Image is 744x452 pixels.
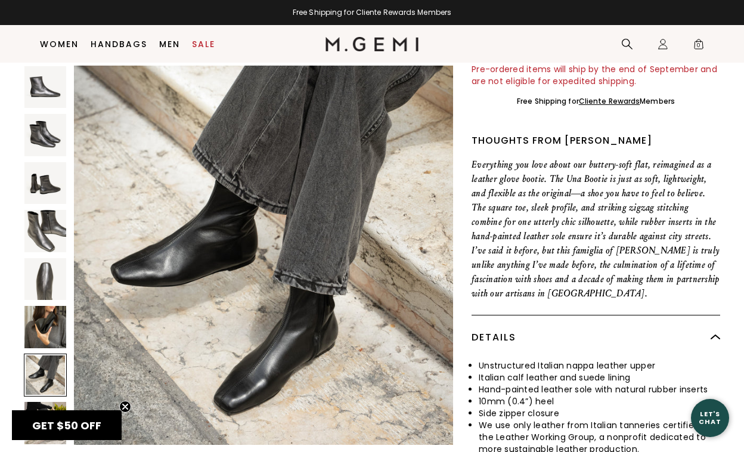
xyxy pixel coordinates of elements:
[479,383,720,395] li: Hand-painted leather sole with natural rubber inserts
[691,410,729,425] div: Let's Chat
[12,410,122,440] div: GET $50 OFFClose teaser
[24,258,66,300] img: The Una Bootie
[517,97,675,106] div: Free Shipping for Members
[479,360,720,371] li: Unstructured Italian nappa leather upper
[472,157,720,301] p: Everything you love about our buttery-soft flat, reimagined as a leather glove bootie. The Una Bo...
[192,39,215,49] a: Sale
[325,37,419,51] img: M.Gemi
[32,418,101,433] span: GET $50 OFF
[472,315,720,360] div: Details
[24,66,66,108] img: The Una Bootie
[472,63,720,87] div: Pre-ordered items will ship by the end of September and are not eligible for expedited shipping.
[693,41,705,52] span: 0
[579,96,640,106] a: Cliente Rewards
[24,162,66,204] img: The Una Bootie
[472,134,720,148] div: Thoughts from [PERSON_NAME]
[479,371,720,383] li: Italian calf leather and suede lining
[40,39,79,49] a: Women
[74,66,453,445] img: The Una Bootie
[91,39,147,49] a: Handbags
[24,306,66,348] img: The Una Bootie
[24,210,66,252] img: The Una Bootie
[479,407,720,419] li: Side zipper closure
[24,114,66,156] img: The Una Bootie
[479,395,720,407] li: 10mm (0.4”) heel
[159,39,180,49] a: Men
[119,401,131,413] button: Close teaser
[24,402,66,444] img: The Una Bootie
